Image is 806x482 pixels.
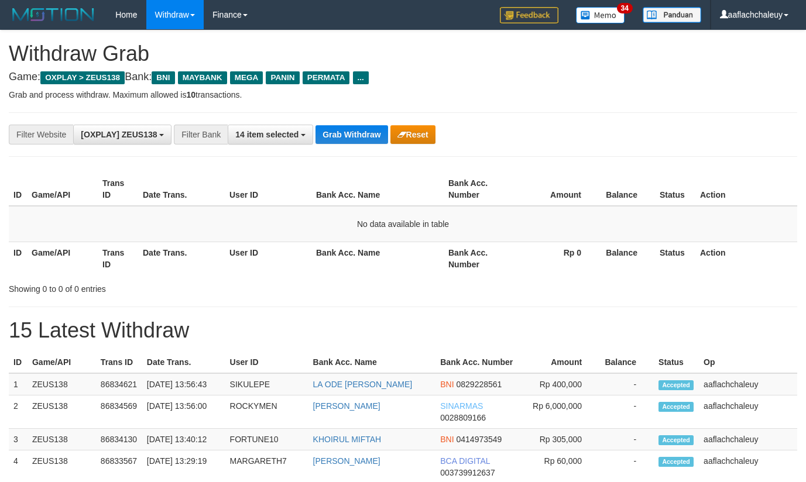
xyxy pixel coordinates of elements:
[9,395,28,429] td: 2
[440,468,495,477] span: Copy 003739912637 to clipboard
[27,242,98,275] th: Game/API
[186,90,196,99] strong: 10
[699,373,797,395] td: aaflachchaleuy
[440,435,454,444] span: BNI
[27,173,98,206] th: Game/API
[444,173,515,206] th: Bank Acc. Number
[599,352,654,373] th: Balance
[599,395,654,429] td: -
[655,242,695,275] th: Status
[96,429,142,450] td: 86834130
[315,125,387,144] button: Grab Withdraw
[699,352,797,373] th: Op
[9,319,797,342] h1: 15 Latest Withdraw
[138,173,225,206] th: Date Trans.
[225,352,308,373] th: User ID
[654,352,699,373] th: Status
[96,373,142,395] td: 86834621
[518,429,599,450] td: Rp 305,000
[9,6,98,23] img: MOTION_logo.png
[28,429,96,450] td: ZEUS138
[225,242,311,275] th: User ID
[40,71,125,84] span: OXPLAY > ZEUS138
[311,242,444,275] th: Bank Acc. Name
[658,402,694,412] span: Accepted
[225,173,311,206] th: User ID
[456,435,502,444] span: Copy 0414973549 to clipboard
[699,429,797,450] td: aaflachchaleuy
[142,395,225,429] td: [DATE] 13:56:00
[303,71,350,84] span: PERMATA
[655,173,695,206] th: Status
[9,352,28,373] th: ID
[228,125,313,144] button: 14 item selected
[518,352,599,373] th: Amount
[28,395,96,429] td: ZEUS138
[9,89,797,101] p: Grab and process withdraw. Maximum allowed is transactions.
[225,395,308,429] td: ROCKYMEN
[599,429,654,450] td: -
[28,373,96,395] td: ZEUS138
[178,71,227,84] span: MAYBANK
[98,242,138,275] th: Trans ID
[174,125,228,144] div: Filter Bank
[518,395,599,429] td: Rp 6,000,000
[266,71,299,84] span: PANIN
[235,130,299,139] span: 14 item selected
[225,429,308,450] td: FORTUNE10
[435,352,518,373] th: Bank Acc. Number
[599,373,654,395] td: -
[313,456,380,466] a: [PERSON_NAME]
[515,242,599,275] th: Rp 0
[9,373,28,395] td: 1
[9,242,27,275] th: ID
[313,401,380,411] a: [PERSON_NAME]
[313,435,382,444] a: KHOIRUL MIFTAH
[9,71,797,83] h4: Game: Bank:
[695,173,797,206] th: Action
[230,71,263,84] span: MEGA
[142,352,225,373] th: Date Trans.
[500,7,558,23] img: Feedback.jpg
[658,457,694,467] span: Accepted
[440,413,486,422] span: Copy 0028809166 to clipboard
[142,373,225,395] td: [DATE] 13:56:43
[152,71,174,84] span: BNI
[390,125,435,144] button: Reset
[599,173,655,206] th: Balance
[599,242,655,275] th: Balance
[643,7,701,23] img: panduan.png
[313,380,413,389] a: LA ODE [PERSON_NAME]
[353,71,369,84] span: ...
[9,173,27,206] th: ID
[515,173,599,206] th: Amount
[699,395,797,429] td: aaflachchaleuy
[225,373,308,395] td: SIKULEPE
[444,242,515,275] th: Bank Acc. Number
[9,125,73,144] div: Filter Website
[9,206,797,242] td: No data available in table
[9,429,28,450] td: 3
[142,429,225,450] td: [DATE] 13:40:12
[308,352,436,373] th: Bank Acc. Name
[9,42,797,66] h1: Withdraw Grab
[96,352,142,373] th: Trans ID
[28,352,96,373] th: Game/API
[98,173,138,206] th: Trans ID
[576,7,625,23] img: Button%20Memo.svg
[96,395,142,429] td: 86834569
[617,3,633,13] span: 34
[658,380,694,390] span: Accepted
[440,380,454,389] span: BNI
[311,173,444,206] th: Bank Acc. Name
[440,456,490,466] span: BCA DIGITAL
[518,373,599,395] td: Rp 400,000
[81,130,157,139] span: [OXPLAY] ZEUS138
[440,401,483,411] span: SINARMAS
[456,380,502,389] span: Copy 0829228561 to clipboard
[9,278,327,295] div: Showing 0 to 0 of 0 entries
[695,242,797,275] th: Action
[73,125,172,144] button: [OXPLAY] ZEUS138
[658,435,694,445] span: Accepted
[138,242,225,275] th: Date Trans.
